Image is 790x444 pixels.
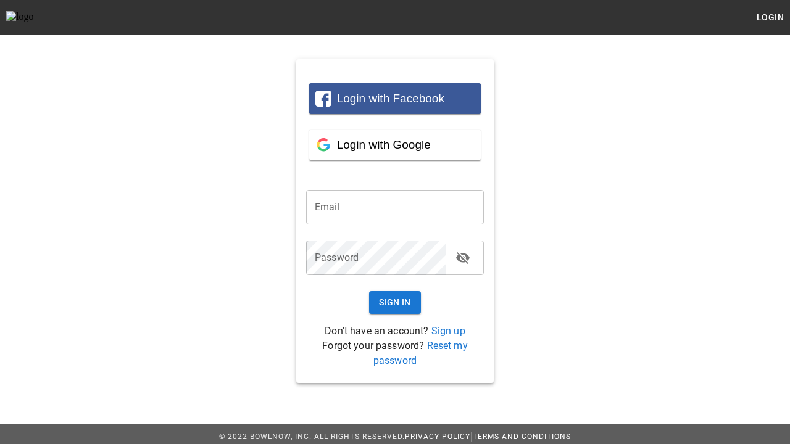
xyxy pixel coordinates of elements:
[369,291,421,314] button: Sign In
[6,11,74,23] img: logo
[337,92,444,105] span: Login with Facebook
[750,6,790,29] button: Login
[309,129,481,160] button: Login with Google
[473,432,571,441] a: Terms and Conditions
[306,339,484,368] p: Forgot your password?
[405,432,470,441] a: Privacy Policy
[431,325,465,337] a: Sign up
[451,245,475,270] button: toggle password visibility
[309,83,481,114] button: Login with Facebook
[337,138,431,151] span: Login with Google
[373,340,468,366] a: Reset my password
[306,324,484,339] p: Don't have an account?
[219,432,405,441] span: © 2022 BowlNow, Inc. All Rights Reserved.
